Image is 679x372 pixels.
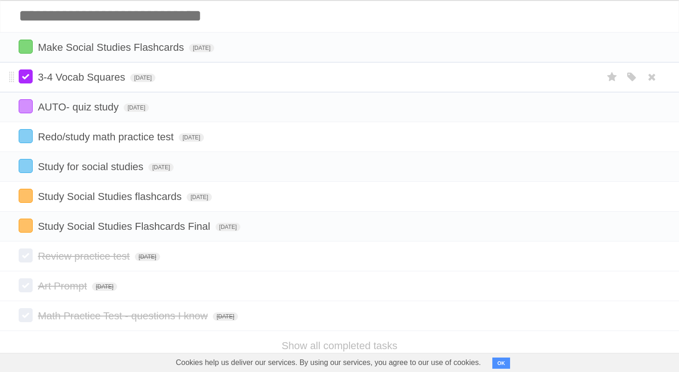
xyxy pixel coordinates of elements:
label: Done [19,129,33,143]
span: [DATE] [189,44,214,52]
span: [DATE] [216,223,241,231]
span: [DATE] [124,103,149,112]
label: Done [19,219,33,233]
span: AUTO- quiz study [38,101,121,113]
button: OK [492,358,511,369]
span: Study Social Studies Flashcards Final [38,220,212,232]
span: Math Practice Test - questions I know [38,310,210,322]
span: [DATE] [148,163,174,172]
label: Done [19,99,33,113]
span: [DATE] [130,74,155,82]
span: Art Prompt [38,280,89,292]
span: [DATE] [179,133,204,142]
label: Done [19,189,33,203]
label: Done [19,69,33,83]
a: Show all completed tasks [281,340,397,351]
span: Review practice test [38,250,132,262]
label: Star task [603,69,621,85]
span: Redo/study math practice test [38,131,176,143]
span: Study for social studies [38,161,146,172]
span: [DATE] [135,253,160,261]
span: 3-4 Vocab Squares [38,71,127,83]
label: Done [19,278,33,292]
label: Done [19,308,33,322]
span: [DATE] [92,282,117,291]
span: [DATE] [187,193,212,201]
span: Study Social Studies flashcards [38,191,184,202]
label: Done [19,40,33,54]
label: Done [19,159,33,173]
span: Cookies help us deliver our services. By using our services, you agree to our use of cookies. [167,353,490,372]
span: [DATE] [213,312,238,321]
span: Make Social Studies Flashcards [38,41,186,53]
label: Done [19,248,33,262]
